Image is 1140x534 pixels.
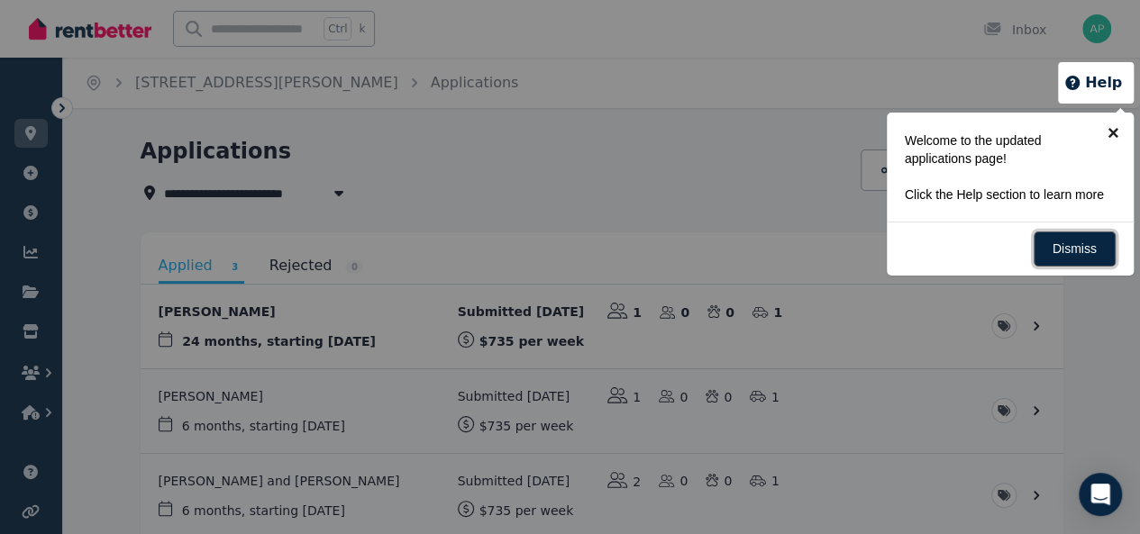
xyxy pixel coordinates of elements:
a: Dismiss [1034,231,1116,267]
button: Help [1063,72,1122,94]
a: × [1093,113,1134,153]
p: Welcome to the updated applications page! [905,131,1105,167]
p: Click the Help section to learn more [905,186,1105,204]
div: Open Intercom Messenger [1079,473,1122,516]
